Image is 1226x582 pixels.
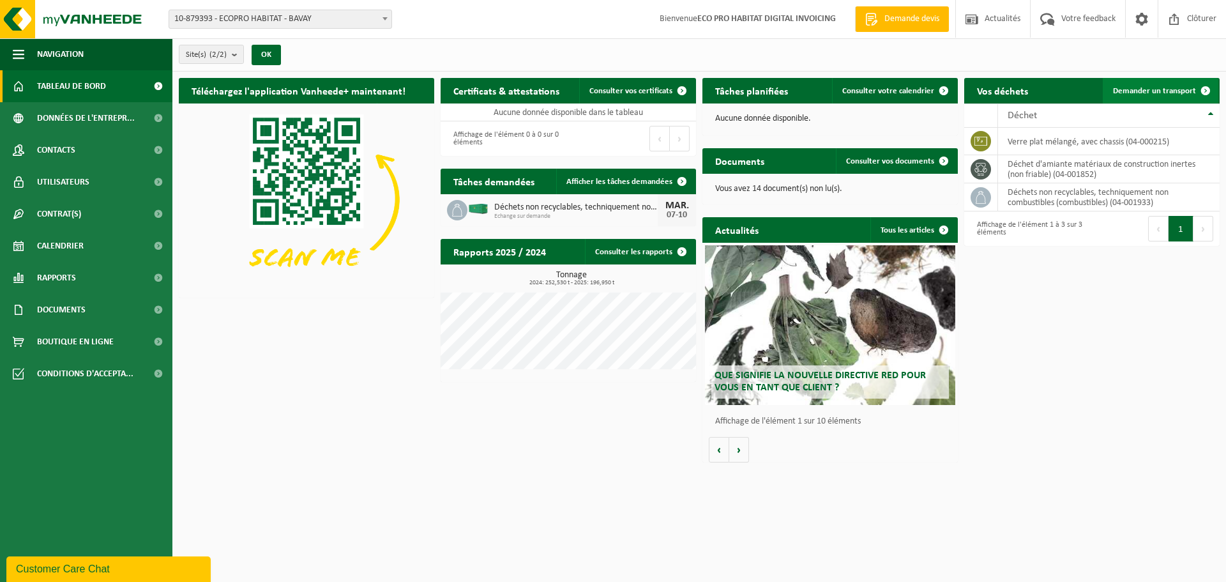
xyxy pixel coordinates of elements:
td: déchets non recyclables, techniquement non combustibles (combustibles) (04-001933) [998,183,1220,211]
button: Next [670,126,690,151]
span: Utilisateurs [37,166,89,198]
h2: Rapports 2025 / 2024 [441,239,559,264]
h2: Documents [702,148,777,173]
span: 10-879393 - ECOPRO HABITAT - BAVAY [169,10,391,28]
button: Vorige [709,437,729,463]
button: Previous [1148,216,1169,241]
span: Echange sur demande [494,213,658,220]
img: Download de VHEPlus App [179,103,434,295]
span: Que signifie la nouvelle directive RED pour vous en tant que client ? [715,371,926,393]
div: MAR. [664,201,690,211]
h2: Actualités [702,217,771,242]
h2: Tâches demandées [441,169,547,194]
span: Site(s) [186,45,227,65]
button: Previous [649,126,670,151]
span: Documents [37,294,86,326]
span: Rapports [37,262,76,294]
span: Contacts [37,134,75,166]
h2: Téléchargez l'application Vanheede+ maintenant! [179,78,418,103]
td: verre plat mélangé, avec chassis (04-000215) [998,128,1220,155]
a: Consulter vos certificats [579,78,695,103]
div: Affichage de l'élément 0 à 0 sur 0 éléments [447,125,562,153]
h2: Vos déchets [964,78,1041,103]
a: Consulter les rapports [585,239,695,264]
div: Affichage de l'élément 1 à 3 sur 3 éléments [971,215,1086,243]
span: Calendrier [37,230,84,262]
button: OK [252,45,281,65]
img: HK-XC-40-GN-00 [467,203,489,215]
span: Afficher les tâches demandées [566,178,672,186]
div: 07-10 [664,211,690,220]
span: Consulter vos documents [846,157,934,165]
strong: ECO PRO HABITAT DIGITAL INVOICING [697,14,836,24]
span: Boutique en ligne [37,326,114,358]
h2: Certificats & attestations [441,78,572,103]
a: Demande devis [855,6,949,32]
td: déchet d'amiante matériaux de construction inertes (non friable) (04-001852) [998,155,1220,183]
h2: Tâches planifiées [702,78,801,103]
button: Volgende [729,437,749,463]
p: Vous avez 14 document(s) non lu(s). [715,185,945,194]
button: Next [1193,216,1213,241]
span: Demander un transport [1113,87,1196,95]
span: 10-879393 - ECOPRO HABITAT - BAVAY [169,10,392,29]
a: Consulter votre calendrier [832,78,957,103]
span: Contrat(s) [37,198,81,230]
span: Déchet [1008,111,1037,121]
span: Consulter votre calendrier [842,87,934,95]
span: Tableau de bord [37,70,106,102]
button: 1 [1169,216,1193,241]
span: Navigation [37,38,84,70]
a: Demander un transport [1103,78,1218,103]
count: (2/2) [209,50,227,59]
span: Consulter vos certificats [589,87,672,95]
span: Déchets non recyclables, techniquement non combustibles (combustibles) [494,203,658,213]
a: Que signifie la nouvelle directive RED pour vous en tant que client ? [705,245,955,405]
iframe: chat widget [6,554,213,582]
a: Afficher les tâches demandées [556,169,695,194]
a: Consulter vos documents [836,148,957,174]
span: Demande devis [881,13,942,26]
button: Site(s)(2/2) [179,45,244,64]
span: Données de l'entrepr... [37,102,135,134]
td: Aucune donnée disponible dans le tableau [441,103,696,121]
a: Tous les articles [870,217,957,243]
span: Conditions d'accepta... [37,358,133,390]
h3: Tonnage [447,271,696,286]
span: 2024: 252,530 t - 2025: 196,950 t [447,280,696,286]
p: Affichage de l'élément 1 sur 10 éléments [715,417,951,426]
p: Aucune donnée disponible. [715,114,945,123]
